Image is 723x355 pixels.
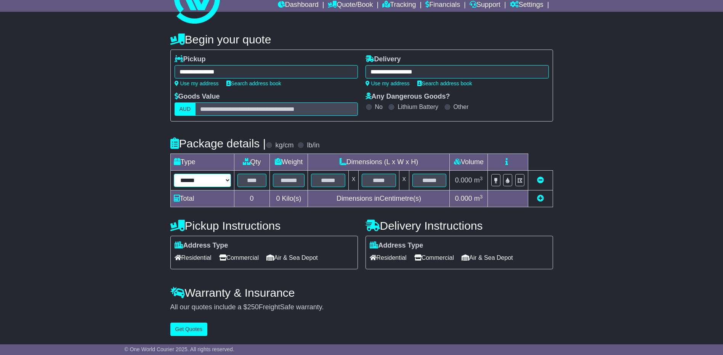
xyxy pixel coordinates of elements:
[175,93,220,101] label: Goods Value
[175,102,196,116] label: AUD
[170,190,234,207] td: Total
[370,241,423,250] label: Address Type
[308,190,450,207] td: Dimensions in Centimetre(s)
[375,103,383,110] label: No
[455,195,472,202] span: 0.000
[247,303,259,311] span: 250
[399,171,409,190] td: x
[417,80,472,86] a: Search address book
[234,190,269,207] td: 0
[124,346,234,352] span: © One World Courier 2025. All rights reserved.
[474,176,483,184] span: m
[175,55,206,64] label: Pickup
[276,195,280,202] span: 0
[170,286,553,299] h4: Warranty & Insurance
[170,33,553,46] h4: Begin your quote
[537,195,544,202] a: Add new item
[175,252,212,264] span: Residential
[450,154,488,171] td: Volume
[170,137,266,150] h4: Package details |
[366,93,450,101] label: Any Dangerous Goods?
[269,154,308,171] td: Weight
[170,154,234,171] td: Type
[480,176,483,181] sup: 3
[537,176,544,184] a: Remove this item
[462,252,513,264] span: Air & Sea Depot
[366,80,410,86] a: Use my address
[398,103,438,110] label: Lithium Battery
[366,219,553,232] h4: Delivery Instructions
[170,219,358,232] h4: Pickup Instructions
[349,171,359,190] td: x
[269,190,308,207] td: Kilo(s)
[414,252,454,264] span: Commercial
[308,154,450,171] td: Dimensions (L x W x H)
[474,195,483,202] span: m
[307,141,319,150] label: lb/in
[480,194,483,200] sup: 3
[370,252,407,264] span: Residential
[455,176,472,184] span: 0.000
[275,141,293,150] label: kg/cm
[170,323,208,336] button: Get Quotes
[175,241,228,250] label: Address Type
[170,303,553,312] div: All our quotes include a $ FreightSafe warranty.
[219,252,259,264] span: Commercial
[266,252,318,264] span: Air & Sea Depot
[366,55,401,64] label: Delivery
[175,80,219,86] a: Use my address
[454,103,469,110] label: Other
[234,154,269,171] td: Qty
[226,80,281,86] a: Search address book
